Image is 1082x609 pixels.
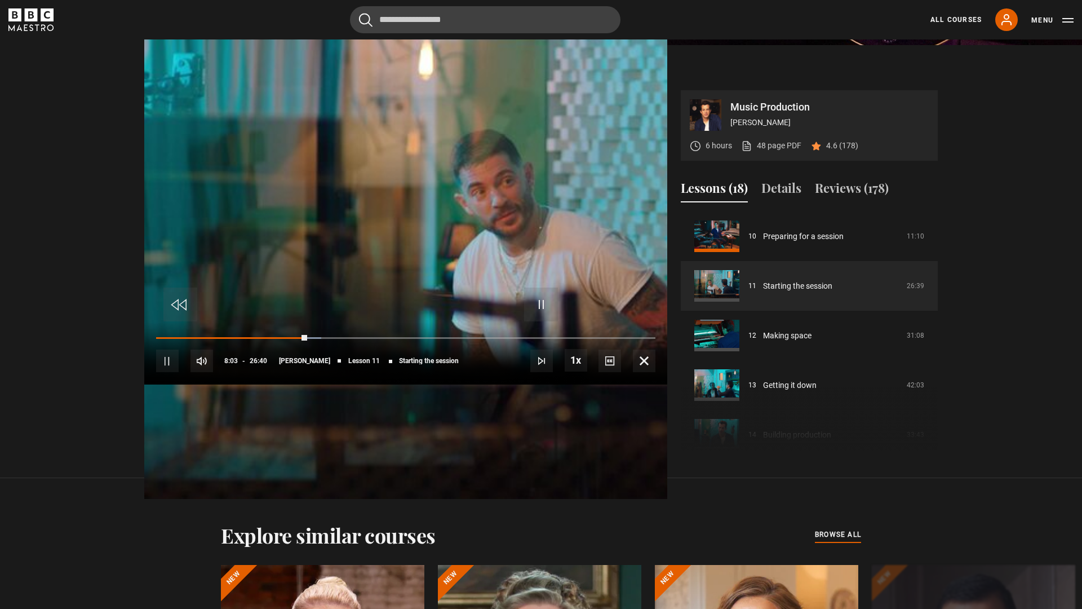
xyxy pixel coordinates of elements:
[242,357,245,365] span: -
[815,529,861,541] a: browse all
[598,350,621,372] button: Captions
[224,351,238,371] span: 8:03
[348,358,380,364] span: Lesson 11
[530,350,553,372] button: Next Lesson
[1031,15,1074,26] button: Toggle navigation
[156,350,179,372] button: Pause
[350,6,620,33] input: Search
[190,350,213,372] button: Mute
[741,140,801,152] a: 48 page PDF
[730,102,929,112] p: Music Production
[763,330,812,342] a: Making space
[279,358,330,364] span: [PERSON_NAME]
[633,350,655,372] button: Fullscreen
[221,523,436,547] h2: Explore similar courses
[826,140,858,152] p: 4.6 (178)
[706,140,732,152] p: 6 hours
[761,179,801,202] button: Details
[763,231,844,242] a: Preparing for a session
[250,351,267,371] span: 26:40
[359,13,373,27] button: Submit the search query
[730,117,929,129] p: [PERSON_NAME]
[399,358,459,364] span: Starting the session
[815,529,861,540] span: browse all
[8,8,54,31] svg: BBC Maestro
[565,349,587,372] button: Playback Rate
[815,179,889,202] button: Reviews (178)
[156,337,655,339] div: Progress Bar
[144,90,667,385] video-js: Video Player
[681,179,748,202] button: Lessons (18)
[930,15,982,25] a: All Courses
[763,280,832,292] a: Starting the session
[763,379,817,391] a: Getting it down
